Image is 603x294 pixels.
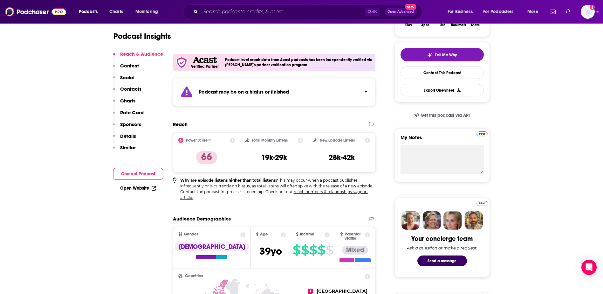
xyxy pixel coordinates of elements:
[193,57,217,63] img: Acast
[443,7,481,17] button: open menu
[581,260,597,275] div: Open Intercom Messenger
[113,109,144,121] button: Rate Card
[318,245,325,255] span: $
[401,48,484,61] button: tell me why sparkleTell Me Why
[189,4,428,19] div: Search podcasts, credits, & more...
[401,66,484,79] a: Contact This Podcast
[405,4,416,10] span: New
[173,216,231,222] h2: Audience Demographics
[135,7,158,16] span: Monitoring
[527,7,538,16] span: More
[401,84,484,96] button: Export One-Sheet
[479,7,523,17] button: open menu
[320,138,355,143] h2: New Episode Listens
[301,245,309,255] span: $
[417,255,467,266] button: Send a message
[105,7,127,17] a: Charts
[252,138,288,143] h2: Total Monthly Listens
[409,108,475,123] a: Get this podcast via API
[5,6,66,18] a: Podchaser - Follow, Share and Rate Podcasts
[260,232,268,236] span: Age
[113,168,163,180] button: Contact Podcast
[342,246,368,255] div: Mixed
[120,63,139,69] p: Content
[180,178,278,183] b: Why are episode listens higher than total listens?
[547,6,558,17] a: Show notifications dropdown
[120,86,141,92] p: Contacts
[317,288,367,294] span: [GEOGRAPHIC_DATA]
[563,6,573,17] a: Show notifications dropdown
[173,121,188,127] h2: Reach
[180,189,368,200] a: reach numbers & relationships support article.
[401,211,420,230] img: Sydney Profile
[175,242,249,251] div: [DEMOGRAPHIC_DATA]
[109,7,123,16] span: Charts
[120,144,136,150] p: Similar
[329,153,355,162] h3: 28k-42k
[476,200,488,206] a: Pro website
[523,7,546,17] button: open menu
[113,74,134,86] button: Social
[184,232,198,236] span: Gender
[120,74,134,80] p: Social
[131,7,166,17] button: open menu
[259,245,282,257] span: 39 yo
[483,7,514,16] span: For Podcasters
[79,7,98,16] span: Podcasts
[581,5,595,19] button: Show profile menu
[464,211,483,230] img: Jon Profile
[476,131,488,136] img: Podchaser Pro
[120,121,141,127] p: Sponsors
[300,232,314,236] span: Income
[113,98,135,109] button: Charts
[411,235,473,243] div: Your concierge team
[421,23,429,27] div: Apps
[435,52,457,58] span: Tell Me Why
[427,52,432,58] img: tell me why sparkle
[309,245,317,255] span: $
[443,211,462,230] img: Jules Profile
[175,56,188,69] img: verfied icon
[326,245,333,255] span: $
[440,23,445,27] div: List
[113,31,171,41] h1: Podcast Insights
[401,134,484,145] label: My Notes
[74,7,106,17] button: open menu
[180,178,376,200] p: This may occur when a podcast publishes infrequently or is currently on hiatus, as total listens ...
[471,23,480,27] div: Share
[581,5,595,19] span: Logged in as WE_Broadcast
[120,133,136,139] p: Details
[120,51,163,57] p: Reach & Audience
[385,8,417,16] button: Open AdvancedNew
[113,51,163,63] button: Reach & Audience
[113,144,136,156] button: Similar
[476,130,488,136] a: Pro website
[191,65,219,68] h5: Verified Partner
[199,89,289,95] strong: Podcast may be on a hiatus or finished
[113,133,136,145] button: Details
[345,232,364,241] span: Parental Status
[196,151,217,164] p: 66
[405,23,412,27] div: Play
[590,5,595,10] svg: Add a profile image
[293,245,300,255] span: $
[308,289,313,294] span: 1
[422,211,441,230] img: Barbara Profile
[448,7,473,16] span: For Business
[113,86,141,98] button: Contacts
[201,7,365,17] input: Search podcasts, credits, & more...
[113,121,141,133] button: Sponsors
[225,58,373,67] h4: Podcast level reach data from Acast podcasts has been independently verified via [PERSON_NAME]'s ...
[185,274,203,278] span: Countries
[421,113,470,118] span: Get this podcast via API
[113,63,139,74] button: Content
[365,8,380,16] span: Ctrl K
[581,5,595,19] img: User Profile
[476,201,488,206] img: Podchaser Pro
[186,138,211,143] h2: Power Score™
[173,78,376,106] section: Click to expand status details
[120,185,156,191] a: Open Website
[120,109,144,115] p: Rate Card
[387,10,414,13] span: Open Advanced
[120,98,135,104] p: Charts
